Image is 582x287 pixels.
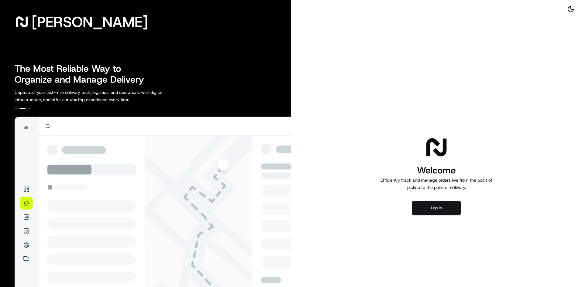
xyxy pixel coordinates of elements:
[15,89,190,103] p: Capture all your last-mile delivery tech, logistics, and operations with digital infrastructure, ...
[412,201,461,215] button: Log in
[378,164,495,176] h1: Welcome
[32,16,148,28] span: [PERSON_NAME]
[15,63,151,85] h2: The Most Reliable Way to Organize and Manage Delivery
[378,176,495,191] p: Efficiently track and manage orders live from the point of pickup to the point of delivery.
